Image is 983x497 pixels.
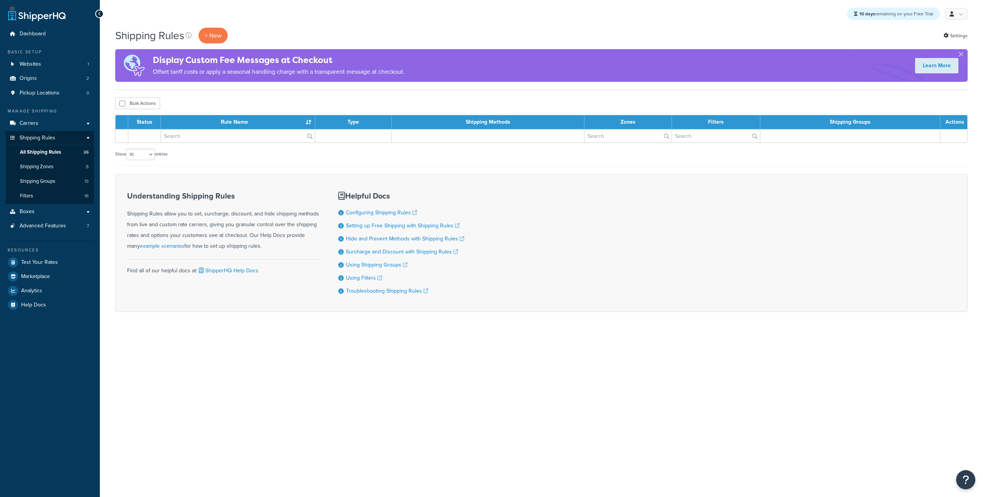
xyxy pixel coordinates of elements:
[672,129,760,142] input: Search
[956,470,975,489] button: Open Resource Center
[6,298,94,312] a: Help Docs
[943,30,968,41] a: Settings
[20,193,33,199] span: Filters
[346,209,417,217] a: Configuring Shipping Rules
[6,247,94,253] div: Resources
[6,108,94,114] div: Manage Shipping
[346,235,464,243] a: Hide and Prevent Methods with Shipping Rules
[20,164,53,170] span: Shipping Zones
[20,31,46,37] span: Dashboard
[6,219,94,233] a: Advanced Features 7
[87,223,89,229] span: 7
[153,54,405,66] h4: Display Custom Fee Messages at Checkout
[6,160,94,174] li: Shipping Zones
[6,145,94,159] li: All Shipping Rules
[338,192,464,200] h3: Helpful Docs
[86,90,89,96] span: 0
[199,28,228,43] p: + New
[115,28,184,43] h1: Shipping Rules
[20,178,55,185] span: Shipping Groups
[86,75,89,82] span: 2
[6,131,94,204] li: Shipping Rules
[6,270,94,283] a: Marketplace
[6,174,94,189] a: Shipping Groups 13
[346,261,407,269] a: Using Shipping Groups
[584,115,672,129] th: Zones
[88,61,89,68] span: 1
[86,164,89,170] span: 8
[6,27,94,41] a: Dashboard
[346,248,458,256] a: Surcharge and Discount with Shipping Rules
[127,259,319,276] div: Find all of our helpful docs at:
[20,61,41,68] span: Websites
[346,274,382,282] a: Using Filters
[6,284,94,298] a: Analytics
[140,242,184,250] a: example scenarios
[6,160,94,174] a: Shipping Zones 8
[760,115,940,129] th: Shipping Groups
[6,57,94,71] li: Websites
[20,90,60,96] span: Pickup Locations
[127,192,319,200] h3: Understanding Shipping Rules
[6,86,94,100] li: Pickup Locations
[115,98,160,109] button: Bulk Actions
[115,149,167,160] label: Show entries
[6,49,94,55] div: Basic Setup
[21,288,42,294] span: Analytics
[161,129,315,142] input: Search
[6,86,94,100] a: Pickup Locations 0
[6,219,94,233] li: Advanced Features
[6,189,94,203] li: Filters
[6,57,94,71] a: Websites 1
[153,66,405,77] p: Offset tariff costs or apply a seasonal handling charge with a transparent message at checkout.
[940,115,967,129] th: Actions
[128,115,161,129] th: Status
[6,174,94,189] li: Shipping Groups
[115,49,153,82] img: duties-banner-06bc72dcb5fe05cb3f9472aba00be2ae8eb53ab6f0d8bb03d382ba314ac3c341.png
[6,116,94,131] a: Carriers
[6,71,94,86] li: Origins
[197,267,258,275] a: ShipperHQ Help Docs
[315,115,392,129] th: Type
[392,115,584,129] th: Shipping Methods
[20,149,61,156] span: All Shipping Rules
[847,8,940,20] div: remaining on your Free Trial
[6,255,94,269] a: Test Your Rates
[83,149,89,156] span: 26
[6,145,94,159] a: All Shipping Rules 26
[8,6,66,21] a: ShipperHQ Home
[672,115,760,129] th: Filters
[6,205,94,219] a: Boxes
[20,75,37,82] span: Origins
[127,192,319,252] div: Shipping Rules allow you to set, surcharge, discount, and hide shipping methods from live and cus...
[6,71,94,86] a: Origins 2
[20,209,35,215] span: Boxes
[84,193,89,199] span: 16
[20,223,66,229] span: Advanced Features
[21,302,46,308] span: Help Docs
[20,135,55,141] span: Shipping Rules
[6,131,94,145] a: Shipping Rules
[161,115,315,129] th: Rule Name
[126,149,155,160] select: Showentries
[346,287,428,295] a: Troubleshooting Shipping Rules
[21,273,50,280] span: Marketplace
[859,10,875,17] strong: 10 days
[6,189,94,203] a: Filters 16
[21,259,58,266] span: Test Your Rates
[84,178,89,185] span: 13
[584,129,672,142] input: Search
[915,58,958,73] a: Learn More
[20,120,38,127] span: Carriers
[346,222,460,230] a: Setting up Free Shipping with Shipping Rules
